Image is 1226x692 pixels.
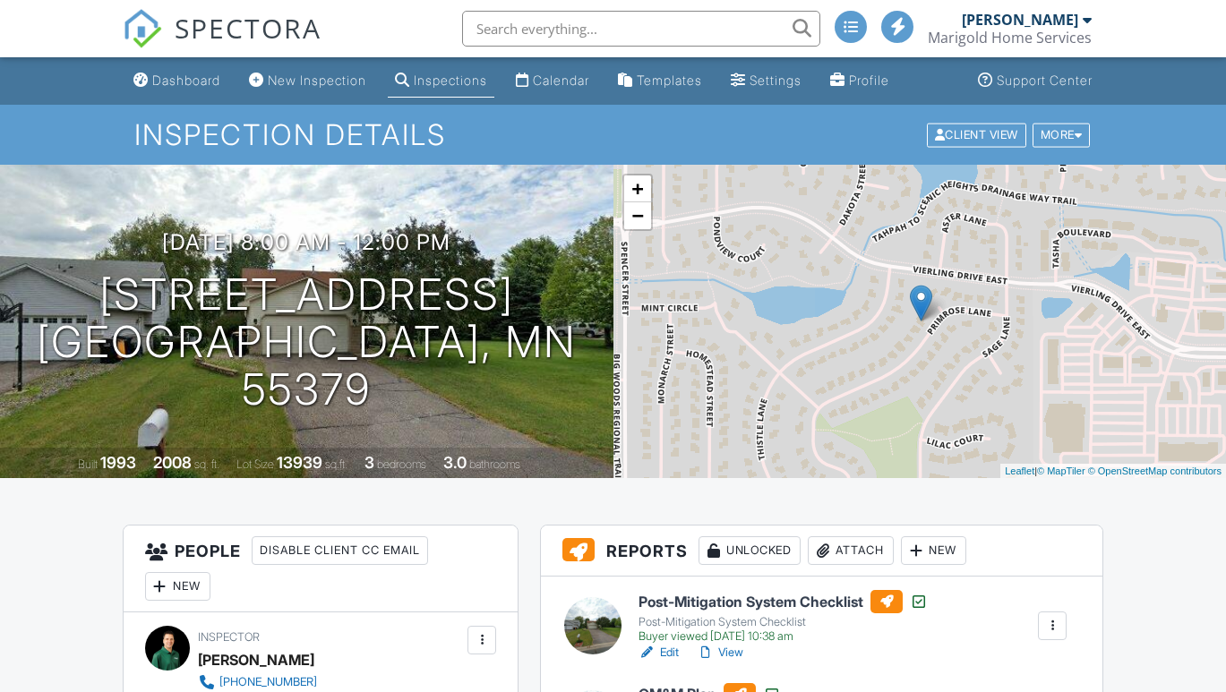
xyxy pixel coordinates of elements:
div: Unlocked [699,536,801,565]
a: Support Center [971,64,1100,98]
a: Dashboard [126,64,227,98]
span: bedrooms [377,457,426,471]
div: Settings [750,73,802,88]
div: Support Center [997,73,1093,88]
div: Attach [808,536,894,565]
div: Templates [637,73,702,88]
div: More [1033,123,1091,147]
span: Lot Size [236,457,274,471]
h3: Reports [541,525,1102,577]
a: Templates [611,64,709,98]
a: Profile [823,64,896,98]
a: View [697,644,743,662]
span: SPECTORA [175,9,322,47]
div: | [1000,464,1226,479]
span: sq.ft. [325,457,347,471]
div: [PERSON_NAME] [962,11,1078,29]
div: 3.0 [443,453,467,472]
div: Client View [927,123,1026,147]
div: 13939 [277,453,322,472]
div: Post-Mitigation System Checklist [639,615,928,629]
a: Settings [724,64,809,98]
img: The Best Home Inspection Software - Spectora [123,9,162,48]
a: Leaflet [1005,466,1034,476]
h3: [DATE] 8:00 am - 12:00 pm [162,230,450,254]
a: New Inspection [242,64,373,98]
a: © OpenStreetMap contributors [1088,466,1222,476]
div: 1993 [100,453,136,472]
div: New Inspection [268,73,366,88]
div: Calendar [533,73,589,88]
a: © MapTiler [1037,466,1085,476]
span: Built [78,457,98,471]
span: sq. ft. [194,457,219,471]
div: 3 [364,453,374,472]
div: New [901,536,966,565]
a: SPECTORA [123,24,322,62]
a: Zoom in [624,175,651,202]
input: Search everything... [462,11,820,47]
h3: People [124,525,518,612]
h1: [STREET_ADDRESS] [GEOGRAPHIC_DATA], MN 55379 [29,271,585,413]
a: Calendar [509,64,596,98]
a: [PHONE_NUMBER] [198,673,404,691]
h1: Inspection Details [134,119,1093,150]
div: [PERSON_NAME] [198,646,314,673]
a: Post-Mitigation System Checklist Post-Mitigation System Checklist Buyer viewed [DATE] 10:38 am [639,590,928,644]
div: Profile [849,73,889,88]
div: Dashboard [152,73,220,88]
div: 2008 [153,453,192,472]
div: New [145,572,210,601]
span: bathrooms [469,457,520,471]
div: Inspections [414,73,487,88]
span: Inspector [198,630,260,644]
a: Zoom out [624,202,651,229]
div: Disable Client CC Email [252,536,428,565]
a: Inspections [388,64,494,98]
a: Edit [639,644,679,662]
a: Client View [925,127,1031,141]
div: Buyer viewed [DATE] 10:38 am [639,629,928,644]
h6: Post-Mitigation System Checklist [639,590,928,613]
div: Marigold Home Services [928,29,1092,47]
div: [PHONE_NUMBER] [219,675,317,689]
